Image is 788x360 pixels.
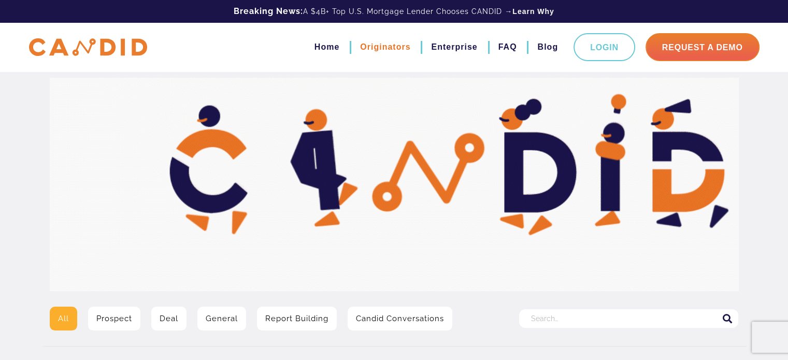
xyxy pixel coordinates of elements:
a: Report Building [257,307,337,330]
a: FAQ [498,38,517,56]
img: CANDID APP [29,38,147,56]
a: Learn Why [512,6,554,17]
a: All [50,307,77,330]
a: Deal [151,307,187,330]
a: Enterprise [431,38,477,56]
a: General [197,307,246,330]
a: Request A Demo [646,33,760,61]
a: Originators [360,38,410,56]
a: Prospect [88,307,140,330]
a: Home [314,38,339,56]
img: Video Library Hero [50,78,739,291]
a: Login [574,33,635,61]
a: Blog [537,38,558,56]
b: Breaking News: [234,6,303,16]
a: Candid Conversations [348,307,452,330]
